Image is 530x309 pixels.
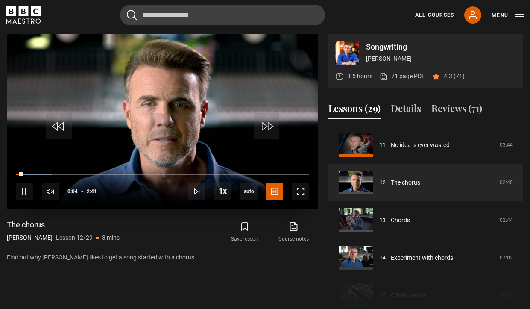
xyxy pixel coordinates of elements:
[391,253,453,262] a: Experiment with chords
[347,72,372,81] p: 3.5 hours
[120,5,325,25] input: Search
[188,183,205,200] button: Next Lesson
[240,183,258,200] span: auto
[366,54,516,63] p: [PERSON_NAME]
[391,216,410,225] a: Chords
[214,182,231,200] button: Playback Rate
[431,101,482,119] button: Reviews (71)
[391,101,421,119] button: Details
[391,141,450,150] a: No idea is ever wasted
[42,183,59,200] button: Mute
[220,220,269,244] button: Save lesson
[7,34,318,209] video-js: Video Player
[415,11,454,19] a: All Courses
[379,72,425,81] a: 71 page PDF
[240,183,258,200] div: Current quality: 360p
[87,184,97,199] span: 2:41
[266,183,283,200] button: Captions
[16,183,33,200] button: Pause
[444,72,465,81] p: 4.3 (71)
[127,10,137,21] button: Submit the search query
[492,11,524,20] button: Toggle navigation
[56,233,93,242] p: Lesson 12/29
[6,6,41,24] svg: BBC Maestro
[16,174,309,175] div: Progress Bar
[269,220,318,244] a: Course notes
[366,43,516,51] p: Songwriting
[7,220,120,230] h1: The chorus
[102,233,120,242] p: 3 mins
[81,188,83,194] span: -
[292,183,309,200] button: Fullscreen
[7,253,318,262] p: Find out why [PERSON_NAME] likes to get a song started with a chorus.
[328,101,381,119] button: Lessons (29)
[7,233,53,242] p: [PERSON_NAME]
[67,184,78,199] span: 0:04
[391,178,420,187] a: The chorus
